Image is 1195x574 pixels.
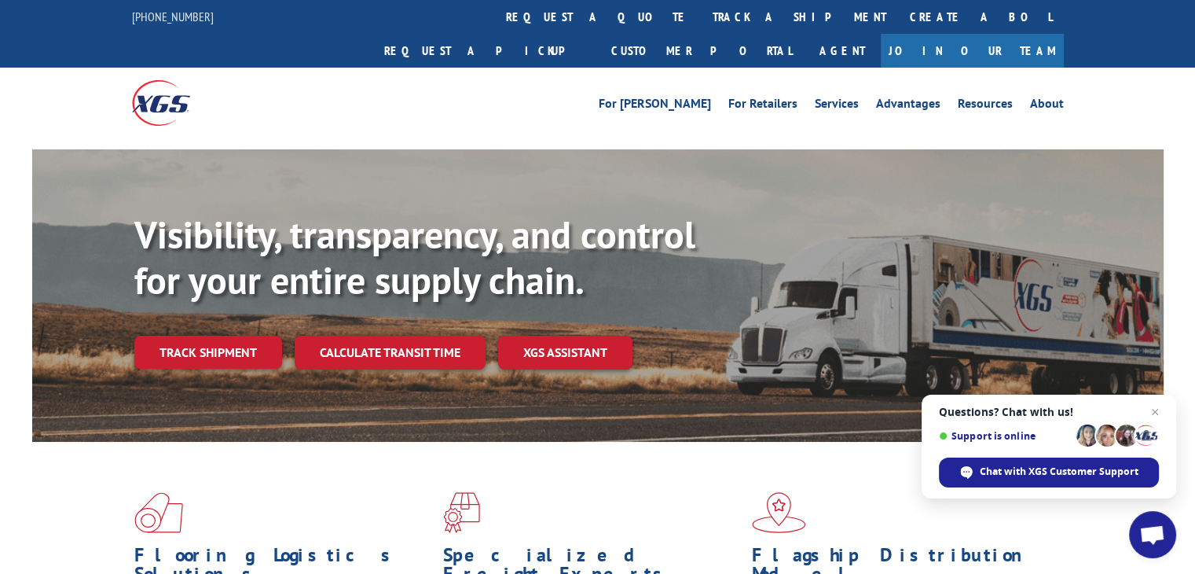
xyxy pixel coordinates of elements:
[815,98,859,115] a: Services
[295,336,486,370] a: Calculate transit time
[980,465,1138,479] span: Chat with XGS Customer Support
[1030,98,1064,115] a: About
[939,458,1159,488] div: Chat with XGS Customer Support
[443,492,480,533] img: xgs-icon-focused-on-flooring-red
[599,98,711,115] a: For [PERSON_NAME]
[1146,403,1164,421] span: Close chat
[132,9,214,24] a: [PHONE_NUMBER]
[804,34,881,68] a: Agent
[1129,511,1176,558] div: Open chat
[728,98,797,115] a: For Retailers
[939,430,1071,442] span: Support is online
[134,336,282,369] a: Track shipment
[372,34,599,68] a: Request a pickup
[752,492,806,533] img: xgs-icon-flagship-distribution-model-red
[881,34,1064,68] a: Join Our Team
[134,210,695,304] b: Visibility, transparency, and control for your entire supply chain.
[876,98,940,115] a: Advantages
[498,336,632,370] a: XGS ASSISTANT
[958,98,1013,115] a: Resources
[599,34,804,68] a: Customer Portal
[134,492,183,533] img: xgs-icon-total-supply-chain-intelligence-red
[939,406,1159,418] span: Questions? Chat with us!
